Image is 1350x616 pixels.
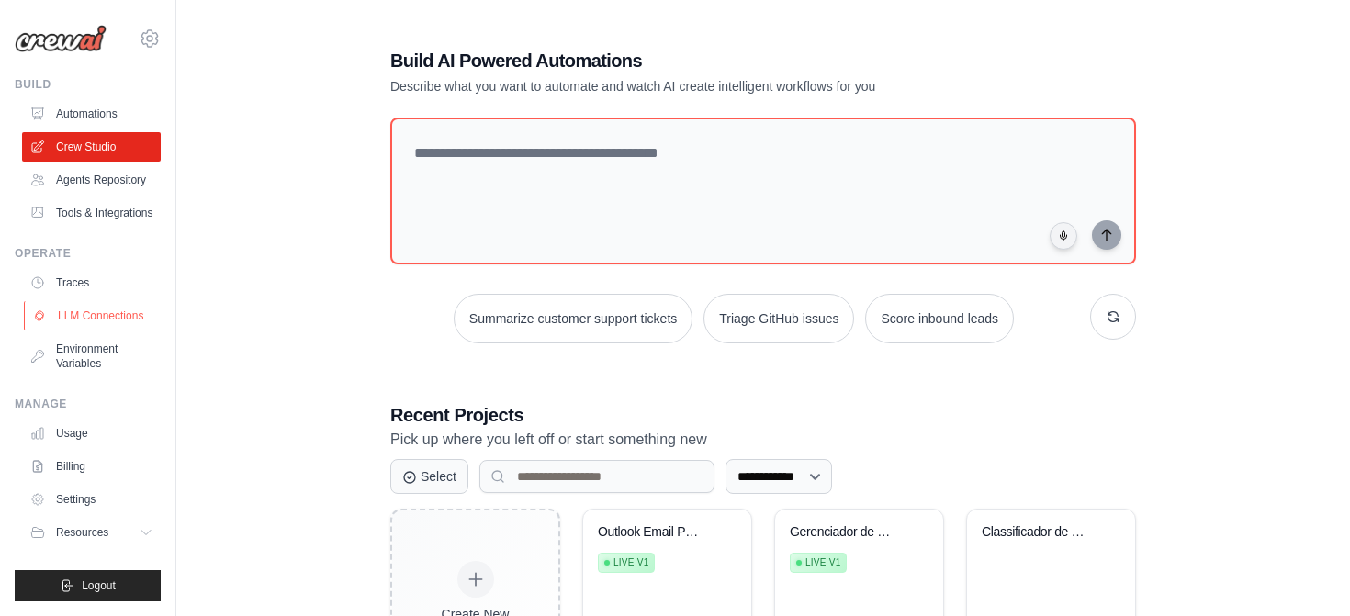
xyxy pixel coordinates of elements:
div: Gerenciador de Emails Outlook [790,524,901,541]
div: Operate [15,246,161,261]
a: Crew Studio [22,132,161,162]
a: Settings [22,485,161,514]
div: Manage [15,397,161,411]
img: Logo [15,25,107,52]
a: Traces [22,268,161,297]
button: Click to speak your automation idea [1050,222,1077,250]
a: Billing [22,452,161,481]
a: Usage [22,419,161,448]
h1: Build AI Powered Automations [390,48,1007,73]
a: LLM Connections [24,301,163,330]
div: Build [15,77,161,92]
button: Get new suggestions [1090,294,1136,340]
h3: Recent Projects [390,402,1136,428]
span: Resources [56,525,108,540]
button: Logout [15,570,161,601]
p: Pick up where you left off or start something new [390,428,1136,452]
button: Triage GitHub issues [703,294,854,343]
span: Logout [82,578,116,593]
a: Tools & Integrations [22,198,161,228]
a: Agents Repository [22,165,161,195]
a: Environment Variables [22,334,161,378]
button: Select [390,459,468,494]
div: Outlook Email Priority Analyzer [598,524,709,541]
button: Resources [22,518,161,547]
button: Summarize customer support tickets [454,294,692,343]
p: Describe what you want to automate and watch AI create intelligent workflows for you [390,77,1007,95]
button: Score inbound leads [865,294,1014,343]
a: Automations [22,99,161,129]
span: Live v1 [805,555,840,570]
span: Live v1 [613,555,648,570]
div: Classificador de Emails Outlook por Prioridade [982,524,1093,541]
